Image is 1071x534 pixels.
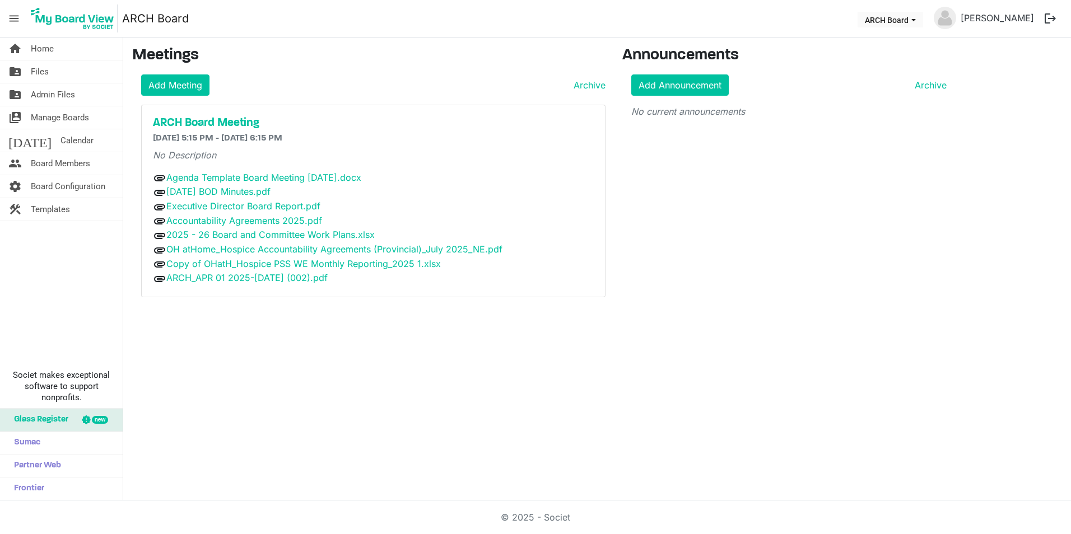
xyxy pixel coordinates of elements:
[122,7,189,30] a: ARCH Board
[8,152,22,175] span: people
[8,60,22,83] span: folder_shared
[501,512,570,523] a: © 2025 - Societ
[3,8,25,29] span: menu
[569,78,606,92] a: Archive
[8,38,22,60] span: home
[132,46,606,65] h3: Meetings
[631,74,729,96] a: Add Announcement
[858,12,923,27] button: ARCH Board dropdownbutton
[31,175,105,198] span: Board Configuration
[166,258,441,269] a: Copy of OHatH_Hospice PSS WE Monthly Reporting_2025 1.xlsx
[8,198,22,221] span: construction
[8,83,22,106] span: folder_shared
[8,106,22,129] span: switch_account
[8,175,22,198] span: settings
[166,272,328,283] a: ARCH_APR 01 2025-[DATE] (002).pdf
[166,172,361,183] a: Agenda Template Board Meeting [DATE].docx
[31,38,54,60] span: Home
[31,83,75,106] span: Admin Files
[141,74,209,96] a: Add Meeting
[153,171,166,185] span: attachment
[153,214,166,228] span: attachment
[153,257,166,271] span: attachment
[27,4,122,32] a: My Board View Logo
[31,106,89,129] span: Manage Boards
[166,186,271,197] a: [DATE] BOD Minutes.pdf
[166,200,320,212] a: Executive Director Board Report.pdf
[31,60,49,83] span: Files
[8,409,68,431] span: Glass Register
[153,200,166,214] span: attachment
[31,152,90,175] span: Board Members
[5,369,118,403] span: Societ makes exceptional software to support nonprofits.
[31,198,70,221] span: Templates
[166,215,322,226] a: Accountability Agreements 2025.pdf
[166,229,375,240] a: 2025 - 26 Board and Committee Work Plans.xlsx
[8,129,52,152] span: [DATE]
[60,129,94,152] span: Calendar
[8,477,44,500] span: Frontier
[631,105,947,118] p: No current announcements
[166,243,502,255] a: OH atHome_Hospice Accountability Agreements (Provincial)_July 2025_NE.pdf
[92,416,108,424] div: new
[910,78,947,92] a: Archive
[1039,7,1062,30] button: logout
[153,133,594,144] h6: [DATE] 5:15 PM - [DATE] 6:15 PM
[622,46,956,65] h3: Announcements
[153,148,594,162] p: No Description
[956,7,1039,29] a: [PERSON_NAME]
[8,432,40,454] span: Sumac
[153,229,166,242] span: attachment
[153,186,166,199] span: attachment
[27,4,118,32] img: My Board View Logo
[153,272,166,285] span: attachment
[153,243,166,257] span: attachment
[934,7,956,29] img: no-profile-picture.svg
[153,116,594,130] a: ARCH Board Meeting
[8,455,61,477] span: Partner Web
